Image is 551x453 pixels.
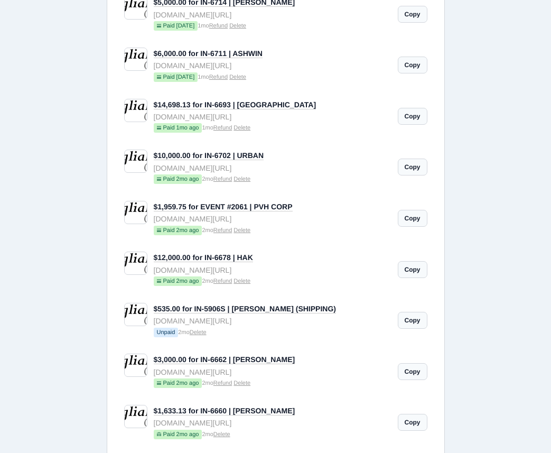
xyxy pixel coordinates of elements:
a: Copy [398,414,427,431]
a: Copy [398,6,427,23]
a: Delete [229,23,246,29]
div: [DOMAIN_NAME][URL] [154,9,391,21]
a: Refund [213,227,232,234]
a: Refund [213,380,232,386]
a: Copy [398,108,427,125]
a: $6,000.00 for IN-6711 | ASHWIN [154,49,263,58]
span: Paid 2mo ago [154,430,202,439]
a: $1,633.13 for IN-6660 | [PERSON_NAME] [154,406,295,415]
a: Delete [190,329,207,336]
small: 2mo [154,276,391,287]
span: Unpaid [154,328,179,337]
small: 1mo [154,72,391,83]
div: [DOMAIN_NAME][URL] [154,162,391,174]
button: Submit Payment [193,346,411,371]
input: Your name or business name [193,256,411,282]
div: [DOMAIN_NAME][URL] [154,417,391,429]
a: Delete [229,74,246,80]
a: Bank transfer [339,218,411,244]
p: IN-6811 (1/3 DEPOSIT) | [PERSON_NAME] [193,165,411,180]
a: Refund [213,278,232,284]
div: [DOMAIN_NAME][URL] [154,111,391,123]
div: [DOMAIN_NAME][URL] [154,213,391,225]
span: Paid 2mo ago [154,226,202,235]
small: 2mo [154,378,391,389]
a: $10,000.00 for IN-6702 | URBAN [154,151,264,160]
span: Paid [DATE] [154,72,198,82]
iframe: Secure card payment input frame [200,316,405,326]
span: Paid [DATE] [154,21,198,31]
img: powered-by-stripe.svg [272,386,333,394]
div: [DOMAIN_NAME][URL] [154,60,391,71]
small: 2mo [154,328,391,338]
a: $1,959.75 for EVENT #2061 | PVH CORP [154,202,293,211]
div: [DOMAIN_NAME][URL] [154,315,391,327]
span: Paid 2mo ago [154,378,202,388]
div: [DOMAIN_NAME][URL] [154,366,391,378]
a: Delete [234,380,250,386]
a: Refund [213,125,232,131]
a: Delete [234,176,250,182]
a: $14,698.13 for IN-6693 | [GEOGRAPHIC_DATA] [154,100,316,109]
a: Delete [234,227,250,234]
a: $535.00 for IN-5906S | [PERSON_NAME] (SHIPPING) [154,304,336,313]
a: Refund [209,23,228,29]
small: 1mo [154,21,391,32]
a: Copy [398,363,427,380]
a: Delete [234,278,250,284]
div: [DOMAIN_NAME][URL] [154,264,391,276]
a: Copy [398,210,427,227]
p: $13,246.00 [193,182,411,195]
img: images%2Flogos%2FNHEjR4F79tOipA5cvDi8LzgAg5H3-logo.jpg [219,63,385,100]
small: [STREET_ADDRESS][US_STATE] [193,117,411,142]
small: 2mo [154,430,391,440]
span: Paid 2mo ago [154,174,202,184]
small: 1mo [154,123,391,134]
small: 2mo [154,174,391,185]
a: Refund [213,176,232,182]
a: Delete [213,431,230,438]
a: Copy [398,261,427,278]
a: Copy [398,57,427,73]
a: $12,000.00 for IN-6678 | HAK [154,253,253,262]
span: Paid 2mo ago [154,276,202,286]
a: Delete [234,125,250,131]
a: Refund [209,74,228,80]
a: Copy [398,312,427,329]
a: Google Pay [266,218,338,244]
small: 2mo [154,226,391,236]
a: Copy [398,159,427,175]
a: $3,000.00 for IN-6662 | [PERSON_NAME] [154,355,295,364]
input: Email (for receipt) [193,282,411,308]
span: Paid 1mo ago [154,123,202,133]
